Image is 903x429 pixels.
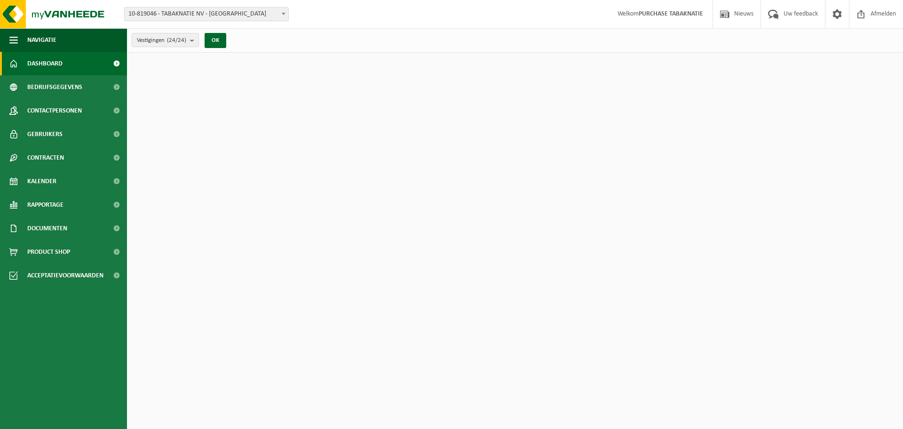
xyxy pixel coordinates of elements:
span: Bedrijfsgegevens [27,75,82,99]
span: 10-819046 - TABAKNATIE NV - ANTWERPEN [124,7,289,21]
span: Contactpersonen [27,99,82,122]
span: Documenten [27,217,67,240]
span: Navigatie [27,28,56,52]
span: Kalender [27,170,56,193]
span: Contracten [27,146,64,170]
span: Gebruikers [27,122,63,146]
strong: PURCHASE TABAKNATIE [639,10,703,17]
span: Vestigingen [137,33,186,48]
span: Product Shop [27,240,70,264]
span: 10-819046 - TABAKNATIE NV - ANTWERPEN [125,8,288,21]
button: Vestigingen(24/24) [132,33,199,47]
button: OK [205,33,226,48]
count: (24/24) [167,37,186,43]
span: Dashboard [27,52,63,75]
span: Acceptatievoorwaarden [27,264,103,287]
span: Rapportage [27,193,63,217]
